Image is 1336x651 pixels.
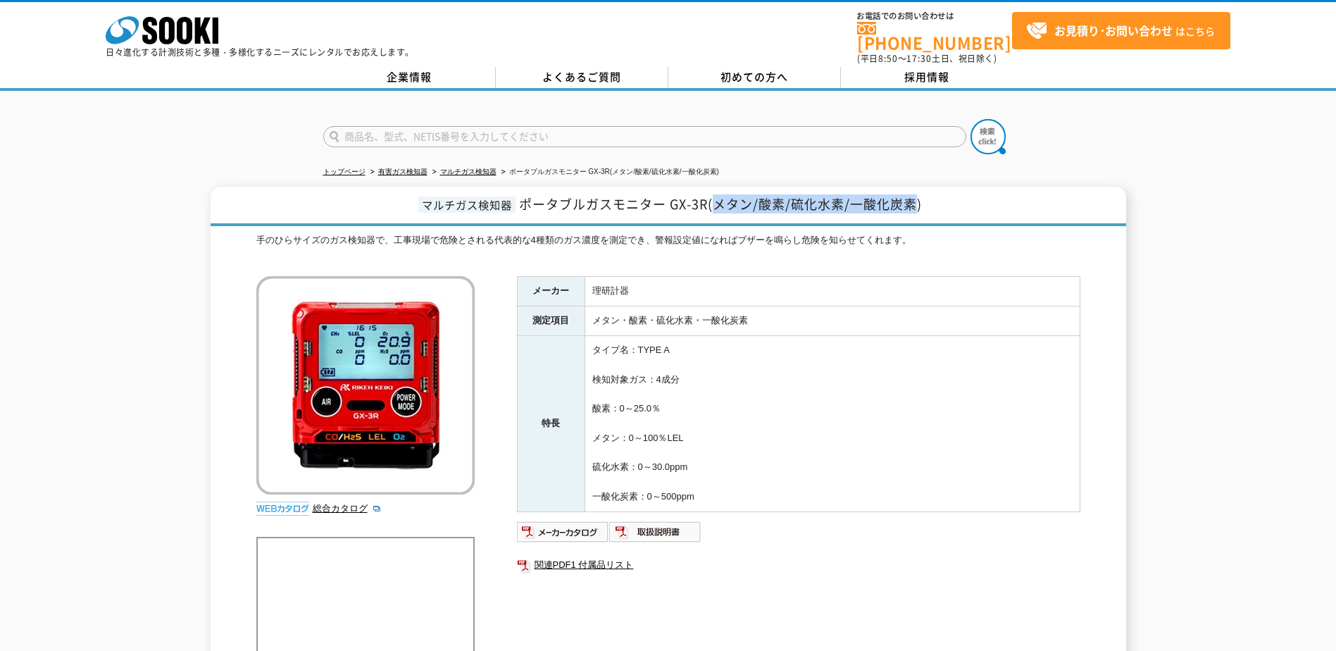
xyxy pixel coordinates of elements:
[517,521,609,543] img: メーカーカタログ
[256,276,475,495] img: ポータブルガスモニター GX-3R(メタン/酸素/硫化水素/一酸化炭素)
[378,168,427,175] a: 有害ガス検知器
[418,197,516,213] span: マルチガス検知器
[517,530,609,540] a: メーカーカタログ
[517,277,585,306] th: メーカー
[323,126,966,147] input: 商品名、型式、NETIS番号を入力してください
[1012,12,1230,49] a: お見積り･お問い合わせはこちら
[499,165,719,180] li: ポータブルガスモニター GX-3R(メタン/酸素/硫化水素/一酸化炭素)
[323,67,496,88] a: 企業情報
[256,233,1080,263] div: 手のひらサイズのガス検知器で、工事現場で危険とされる代表的な4種類のガス濃度を測定でき、警報設定値になればブザーを鳴らし危険を知らせてくれます。
[906,52,932,65] span: 17:30
[585,336,1080,512] td: タイプ名：TYPE A 検知対象ガス：4成分 酸素：0～25.0％ メタン：0～100％LEL 硫化水素：0～30.0ppm 一酸化炭素：0～500ppm
[519,194,922,213] span: ポータブルガスモニター GX-3R(メタン/酸素/硫化水素/一酸化炭素)
[857,22,1012,51] a: [PHONE_NUMBER]
[517,336,585,512] th: 特長
[878,52,898,65] span: 8:50
[585,306,1080,336] td: メタン・酸素・硫化水素・一酸化炭素
[517,556,1080,574] a: 関連PDF1 付属品リスト
[440,168,497,175] a: マルチガス検知器
[517,306,585,336] th: 測定項目
[1054,22,1173,39] strong: お見積り･お問い合わせ
[609,521,701,543] img: 取扱説明書
[668,67,841,88] a: 初めての方へ
[841,67,1013,88] a: 採用情報
[256,502,309,516] img: webカタログ
[857,12,1012,20] span: お電話でのお問い合わせは
[496,67,668,88] a: よくあるご質問
[970,119,1006,154] img: btn_search.png
[857,52,997,65] span: (平日 ～ 土日、祝日除く)
[313,503,382,514] a: 総合カタログ
[1026,20,1215,42] span: はこちら
[106,48,414,56] p: 日々進化する計測技術と多種・多様化するニーズにレンタルでお応えします。
[609,530,701,540] a: 取扱説明書
[585,277,1080,306] td: 理研計器
[720,69,788,85] span: 初めての方へ
[323,168,366,175] a: トップページ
